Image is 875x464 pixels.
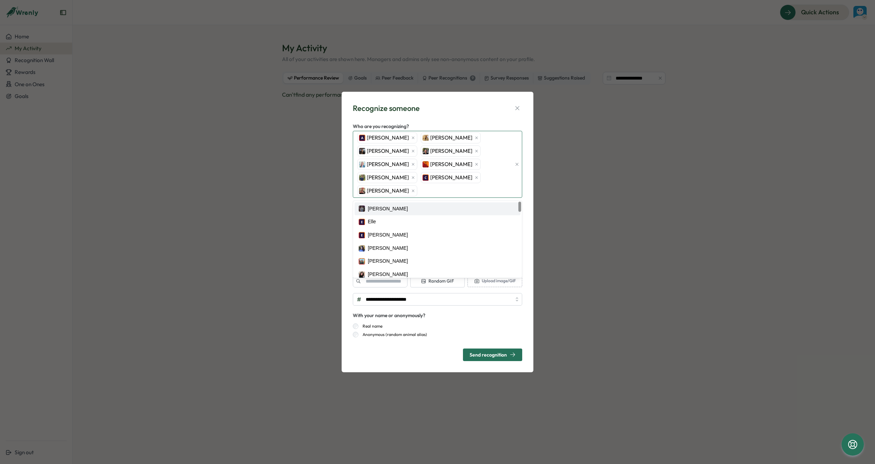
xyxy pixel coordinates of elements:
[359,148,365,154] img: Ashley Jessen
[359,219,365,225] img: Elle
[368,257,408,265] div: [PERSON_NAME]
[358,332,427,337] label: Anonymous (random animal alias)
[367,160,409,168] span: [PERSON_NAME]
[410,275,465,287] button: Random GIF
[359,188,365,194] img: Cyndyl Harrison
[368,218,376,226] div: Elle
[470,352,516,358] div: Send recognition
[359,135,365,141] img: Adrien Young
[368,231,408,239] div: [PERSON_NAME]
[353,123,409,130] label: Who are you recognizing?
[359,258,365,264] img: Emily Jablonski
[430,134,472,142] span: [PERSON_NAME]
[353,103,420,114] div: Recognize someone
[368,245,408,252] div: [PERSON_NAME]
[367,134,409,142] span: [PERSON_NAME]
[423,161,429,167] img: Cade Wolcott
[367,174,409,181] span: [PERSON_NAME]
[430,160,472,168] span: [PERSON_NAME]
[359,271,365,278] img: Emily Rowe
[359,232,365,238] img: Emilie Jensen
[353,312,425,320] div: With your name or anonymously?
[423,148,429,154] img: Avritt Rohwer
[358,323,382,329] label: Real name
[359,174,365,181] img: Chad Brokaw
[367,187,409,195] span: [PERSON_NAME]
[423,135,429,141] img: Antonella Guidoccio
[359,161,365,167] img: Bonnie Goode
[421,278,454,284] span: Random GIF
[463,349,522,361] button: Send recognition
[368,271,408,278] div: [PERSON_NAME]
[359,205,365,212] img: Deepika Ramachandran
[359,245,365,252] img: Emily Edwards
[430,174,472,181] span: [PERSON_NAME]
[368,205,408,213] div: [PERSON_NAME]
[423,174,429,181] img: Colin Buyck
[430,147,472,155] span: [PERSON_NAME]
[367,147,409,155] span: [PERSON_NAME]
